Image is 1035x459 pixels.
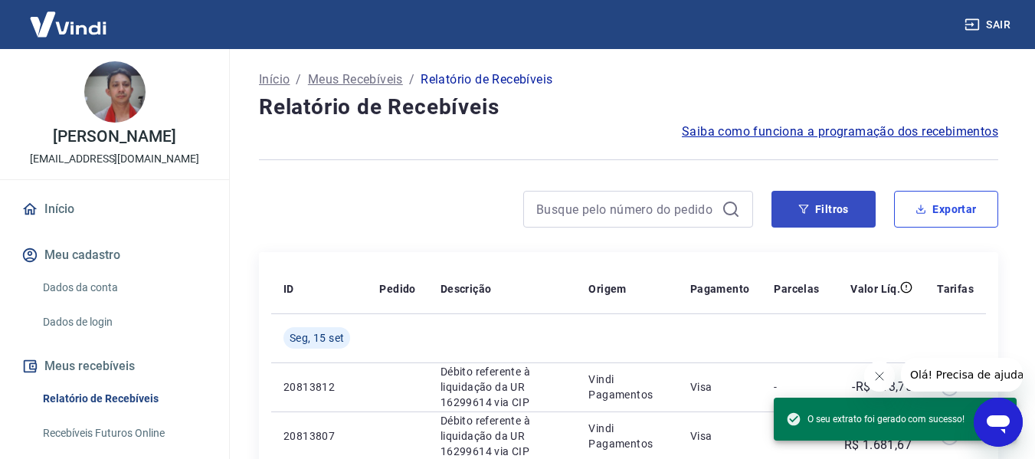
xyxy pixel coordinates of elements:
[283,379,355,395] p: 20813812
[901,358,1023,392] iframe: Mensagem da empresa
[409,70,414,89] p: /
[937,281,974,297] p: Tarifas
[961,11,1017,39] button: Sair
[974,398,1023,447] iframe: Botão para abrir a janela de mensagens
[690,281,750,297] p: Pagamento
[771,191,876,228] button: Filtros
[441,413,565,459] p: Débito referente à liquidação da UR 16299614 via CIP
[588,281,626,297] p: Origem
[308,70,403,89] a: Meus Recebíveis
[259,70,290,89] a: Início
[588,421,665,451] p: Vindi Pagamentos
[421,70,552,89] p: Relatório de Recebíveis
[379,281,415,297] p: Pedido
[682,123,998,141] a: Saiba como funciona a programação dos recebimentos
[774,379,819,395] p: -
[852,378,912,396] p: -R$ 713,75
[690,379,750,395] p: Visa
[30,151,199,167] p: [EMAIL_ADDRESS][DOMAIN_NAME]
[774,281,819,297] p: Parcelas
[296,70,301,89] p: /
[84,61,146,123] img: 286c16e5-e78b-4e1c-aa7e-009ac1b9032a.jpeg
[588,372,665,402] p: Vindi Pagamentos
[894,191,998,228] button: Exportar
[259,92,998,123] h4: Relatório de Recebíveis
[9,11,129,23] span: Olá! Precisa de ajuda?
[283,281,294,297] p: ID
[441,281,492,297] p: Descrição
[283,428,355,444] p: 20813807
[536,198,716,221] input: Busque pelo número do pedido
[18,349,211,383] button: Meus recebíveis
[37,418,211,449] a: Recebíveis Futuros Online
[18,192,211,226] a: Início
[786,411,965,427] span: O seu extrato foi gerado com sucesso!
[37,307,211,338] a: Dados de login
[37,272,211,303] a: Dados da conta
[850,281,900,297] p: Valor Líq.
[18,238,211,272] button: Meu cadastro
[290,330,344,346] span: Seg, 15 set
[37,383,211,415] a: Relatório de Recebíveis
[441,364,565,410] p: Débito referente à liquidação da UR 16299614 via CIP
[690,428,750,444] p: Visa
[864,361,895,392] iframe: Fechar mensagem
[53,129,175,145] p: [PERSON_NAME]
[18,1,118,48] img: Vindi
